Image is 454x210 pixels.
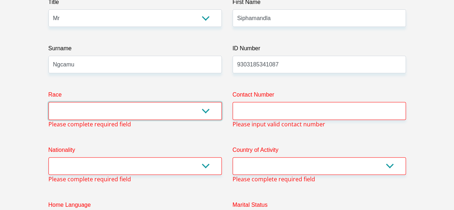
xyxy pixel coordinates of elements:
label: Nationality [48,146,222,157]
span: Please complete required field [233,175,315,183]
label: ID Number [233,44,406,56]
input: ID Number [233,56,406,73]
label: Race [48,90,222,102]
input: Contact Number [233,102,406,120]
label: Surname [48,44,222,56]
input: First Name [233,9,406,27]
label: Country of Activity [233,146,406,157]
span: Please complete required field [48,175,131,183]
span: Please input valid contact number [233,120,325,129]
label: Contact Number [233,90,406,102]
input: Surname [48,56,222,73]
span: Please complete required field [48,120,131,129]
